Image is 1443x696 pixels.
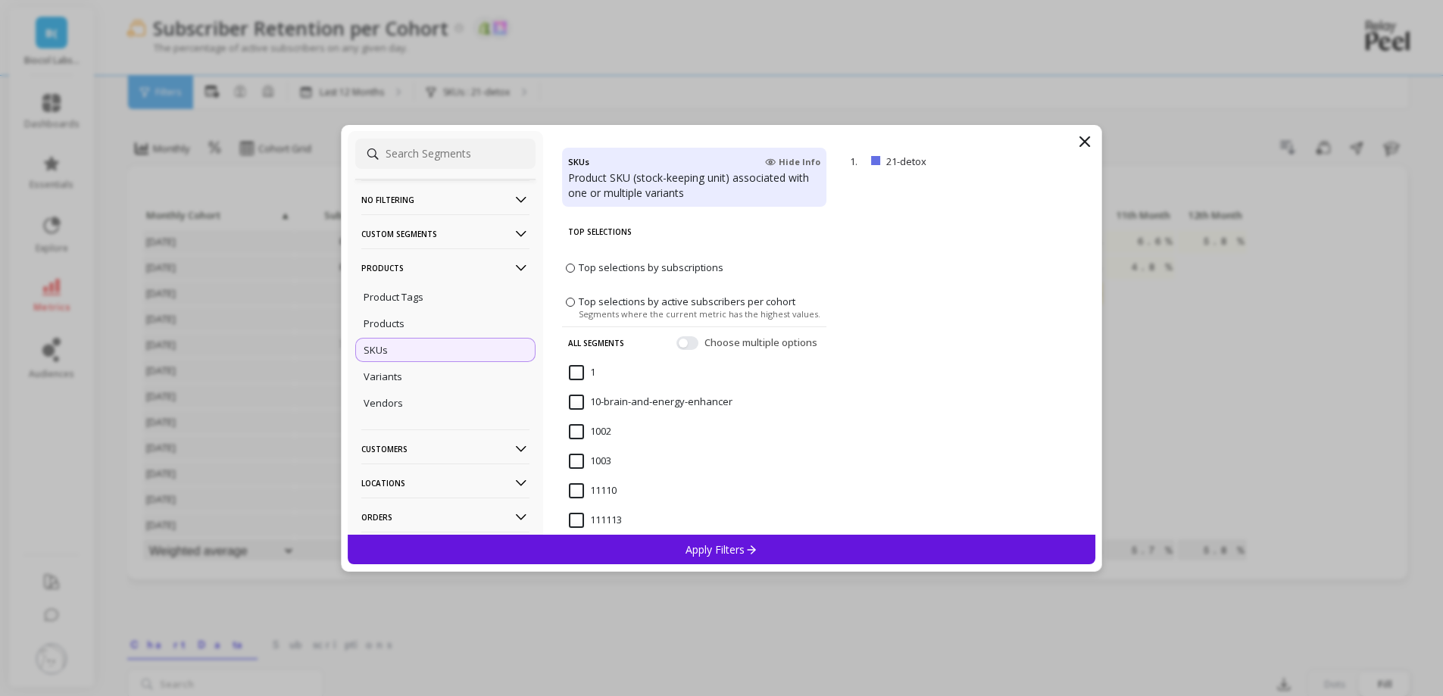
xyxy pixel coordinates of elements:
[579,294,795,307] span: Top selections by active subscribers per cohort
[569,483,617,498] span: 11110
[364,370,402,383] p: Variants
[704,335,820,350] span: Choose multiple options
[886,154,1006,168] p: 21-detox
[568,216,820,248] p: Top Selections
[850,154,865,168] p: 1.
[364,343,388,357] p: SKUs
[569,513,622,528] span: 111113
[361,214,529,253] p: Custom Segments
[686,542,757,557] p: Apply Filters
[568,154,589,170] h4: SKUs
[569,395,732,410] span: 10-brain-and-energy-enhancer
[569,424,611,439] span: 1002
[765,156,820,168] span: Hide Info
[364,317,404,330] p: Products
[568,170,820,201] p: Product SKU (stock-keeping unit) associated with one or multiple variants
[579,261,723,274] span: Top selections by subscriptions
[361,248,529,287] p: Products
[361,429,529,468] p: Customers
[361,180,529,219] p: No filtering
[364,290,423,304] p: Product Tags
[361,463,529,502] p: Locations
[579,307,820,319] span: Segments where the current metric has the highest values.
[364,396,403,410] p: Vendors
[355,139,536,169] input: Search Segments
[569,454,611,469] span: 1003
[568,326,624,358] p: All Segments
[361,532,529,570] p: Subscriptions
[569,365,595,380] span: 1
[361,498,529,536] p: Orders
